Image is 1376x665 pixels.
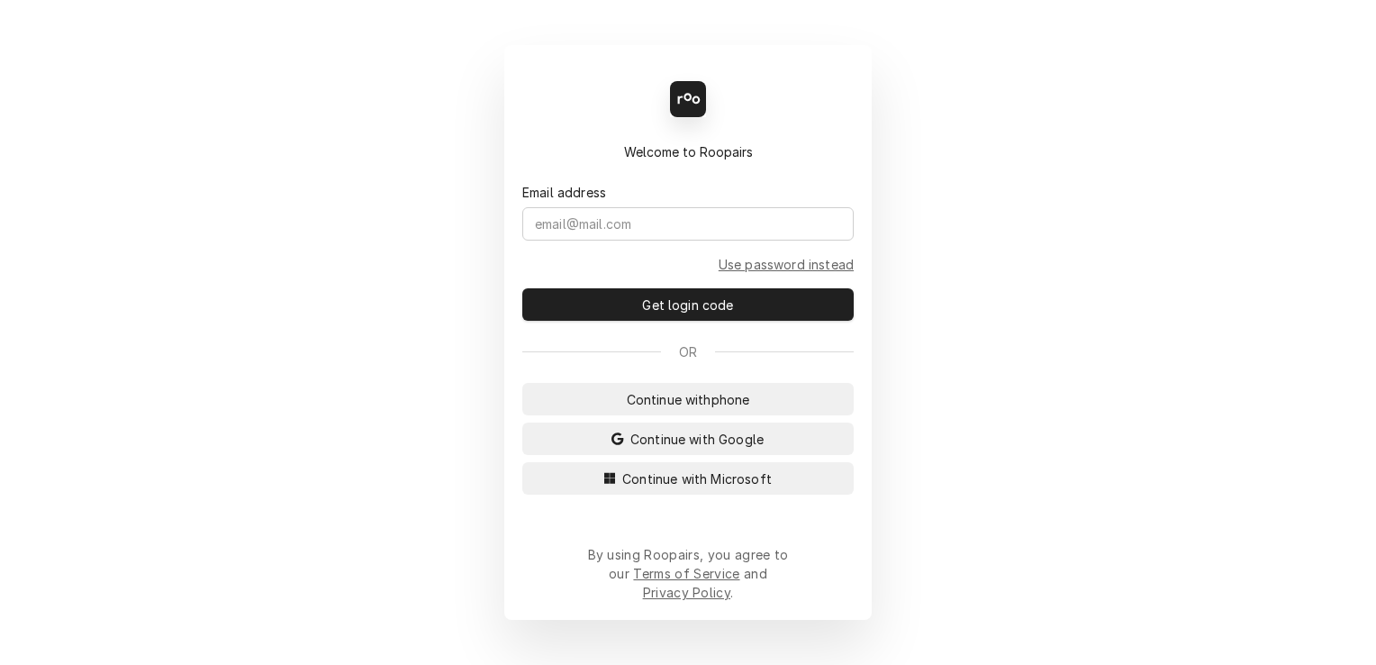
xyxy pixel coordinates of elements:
label: Email address [522,183,606,202]
span: Continue with phone [623,390,754,409]
input: email@mail.com [522,207,854,241]
span: Continue with Microsoft [619,469,775,488]
span: Continue with Google [627,430,767,449]
button: Continue withphone [522,383,854,415]
button: Continue with Google [522,423,854,455]
a: Go to Email and password form [719,255,854,274]
div: By using Roopairs, you agree to our and . [587,545,789,602]
div: Welcome to Roopairs [522,142,854,161]
button: Get login code [522,288,854,321]
button: Continue with Microsoft [522,462,854,495]
span: Get login code [638,296,737,314]
a: Terms of Service [633,566,739,581]
a: Privacy Policy [643,585,730,600]
div: Or [522,342,854,361]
